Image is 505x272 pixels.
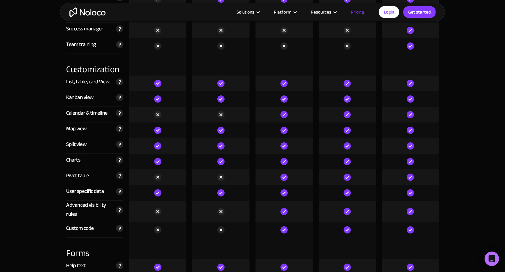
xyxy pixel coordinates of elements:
a: Login [379,6,399,18]
div: Solutions [229,8,266,16]
div: Charts [66,156,80,165]
div: Open Intercom Messenger [485,252,499,266]
a: home [69,8,106,17]
div: Split view [66,140,87,149]
div: Resources [303,8,343,16]
div: Help text [66,261,86,270]
div: Success manager [66,24,103,33]
div: Solutions [237,8,254,16]
div: Custom code [66,224,94,233]
div: Platform [266,8,303,16]
div: Resources [311,8,331,16]
div: Calendar & timeline [66,109,108,118]
div: Advanced visibility rules [66,201,113,219]
a: Pricing [343,8,372,16]
div: User specific data [66,187,104,196]
a: Get started [403,6,436,18]
div: Team training [66,40,96,49]
div: Platform [274,8,291,16]
div: Forms [66,238,123,259]
div: Map view [66,124,87,133]
div: List, table, card View [66,77,109,86]
div: Customization [66,54,123,76]
div: Pivot table [66,171,89,180]
div: Kanban view [66,93,94,102]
